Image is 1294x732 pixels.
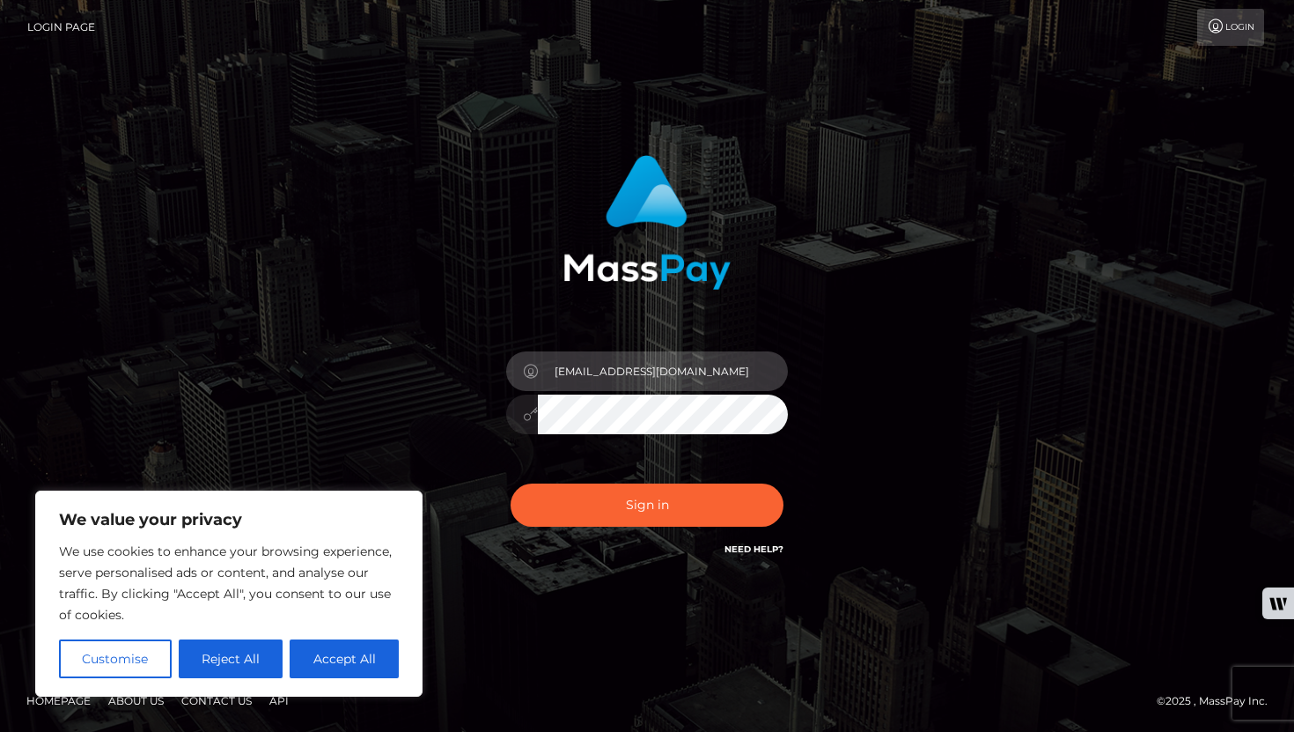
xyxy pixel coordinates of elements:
[174,687,259,714] a: Contact Us
[179,640,283,678] button: Reject All
[59,541,399,625] p: We use cookies to enhance your browsing experience, serve personalised ads or content, and analys...
[262,687,296,714] a: API
[59,509,399,530] p: We value your privacy
[1157,691,1281,711] div: © 2025 , MassPay Inc.
[290,640,399,678] button: Accept All
[19,687,98,714] a: Homepage
[101,687,171,714] a: About Us
[35,491,423,697] div: We value your privacy
[538,351,788,391] input: Username...
[511,484,783,527] button: Sign in
[27,9,95,46] a: Login Page
[59,640,172,678] button: Customise
[724,543,783,555] a: Need Help?
[1197,9,1264,46] a: Login
[563,155,731,290] img: MassPay Login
